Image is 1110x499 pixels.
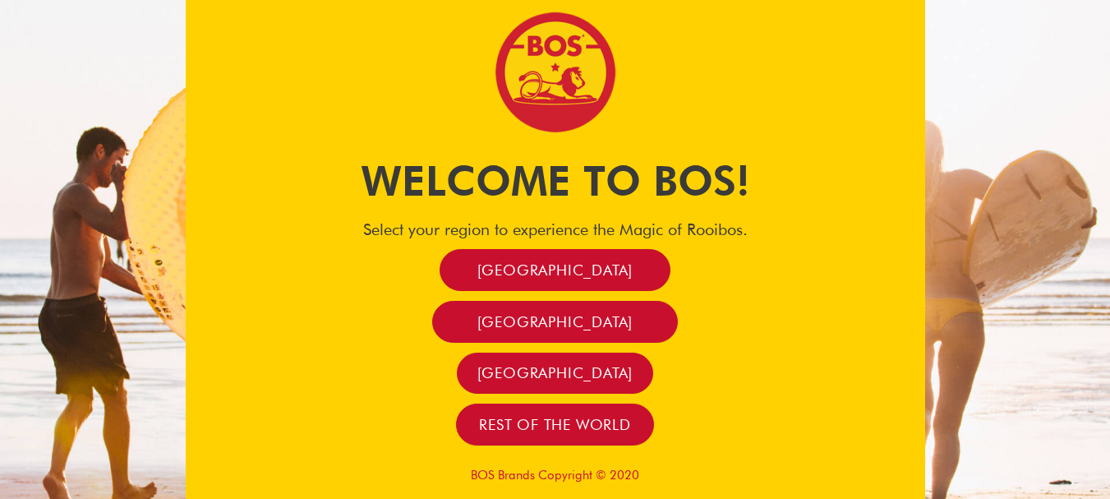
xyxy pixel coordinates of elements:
span: Rest of the world [479,415,631,434]
span: [GEOGRAPHIC_DATA] [477,363,633,382]
h1: Welcome to BOS! [186,152,925,210]
a: [GEOGRAPHIC_DATA] [457,353,652,395]
a: [GEOGRAPHIC_DATA] [432,301,679,343]
p: BOS Brands Copyright © 2020 [186,468,925,483]
img: Bos Brands [494,11,617,134]
a: [GEOGRAPHIC_DATA] [440,249,671,291]
a: Rest of the world [456,404,654,446]
h4: Select your region to experience the Magic of Rooibos. [186,219,925,239]
span: [GEOGRAPHIC_DATA] [477,261,633,280]
span: [GEOGRAPHIC_DATA] [477,312,633,331]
